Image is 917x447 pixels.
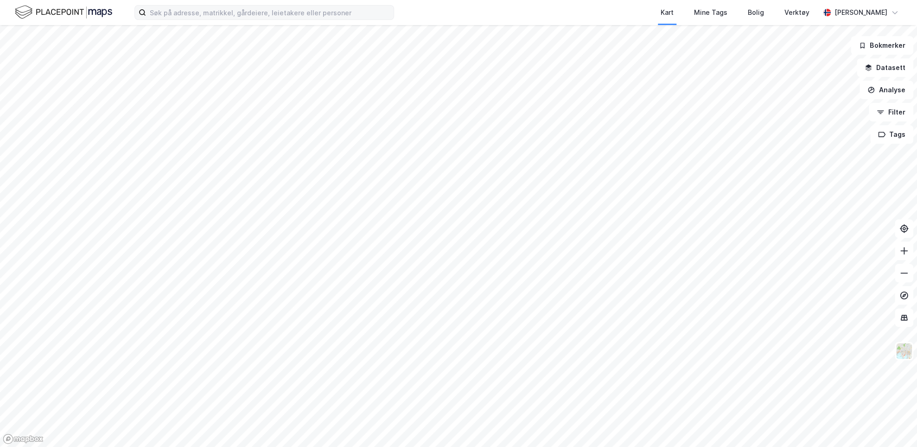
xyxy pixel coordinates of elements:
iframe: Chat Widget [871,402,917,447]
input: Søk på adresse, matrikkel, gårdeiere, leietakere eller personer [146,6,394,19]
div: Verktøy [784,7,809,18]
div: Kart [661,7,674,18]
img: logo.f888ab2527a4732fd821a326f86c7f29.svg [15,4,112,20]
div: [PERSON_NAME] [834,7,887,18]
div: Mine Tags [694,7,727,18]
div: Kontrollprogram for chat [871,402,917,447]
div: Bolig [748,7,764,18]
